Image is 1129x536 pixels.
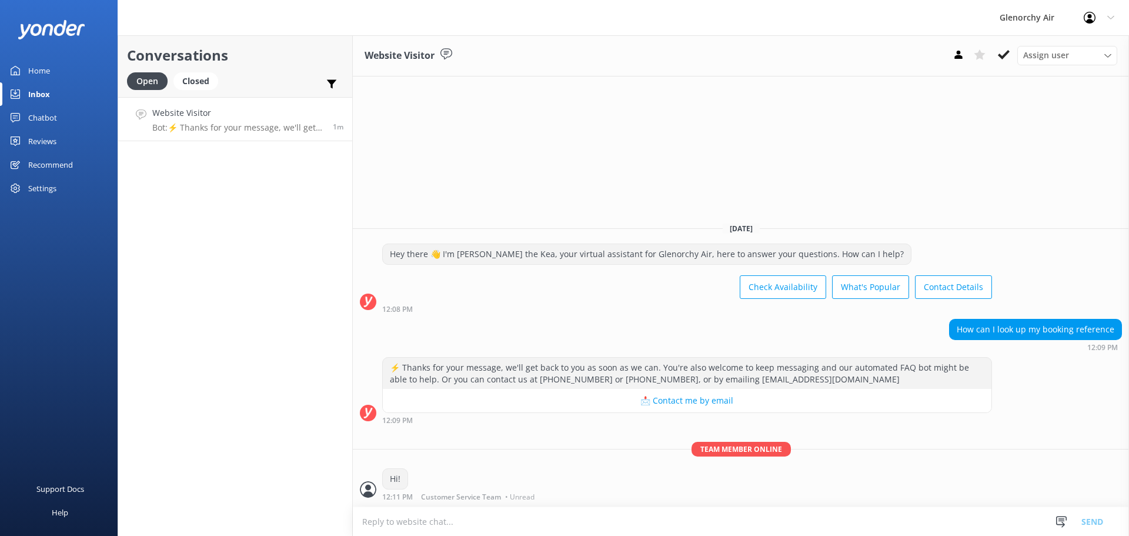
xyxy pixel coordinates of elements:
strong: 12:09 PM [1087,344,1118,351]
a: Open [127,74,173,87]
strong: 12:08 PM [382,306,413,313]
a: Website VisitorBot:⚡ Thanks for your message, we'll get back to you as soon as we can. You're als... [118,97,352,141]
div: Inbox [28,82,50,106]
p: Bot: ⚡ Thanks for your message, we'll get back to you as soon as we can. You're also welcome to k... [152,122,324,133]
div: Open [127,72,168,90]
span: Aug 31 2025 12:09pm (UTC +12:00) Pacific/Auckland [333,122,343,132]
div: Aug 31 2025 12:08pm (UTC +12:00) Pacific/Auckland [382,305,992,313]
h3: Website Visitor [365,48,435,64]
div: Settings [28,177,56,200]
div: Recommend [28,153,73,177]
div: Assign User [1017,46,1117,65]
span: Assign user [1023,49,1069,62]
div: Hey there 👋 I'm [PERSON_NAME] the Kea, your virtual assistant for Glenorchy Air, here to answer y... [383,244,911,264]
img: yonder-white-logo.png [18,20,85,39]
strong: 12:11 PM [382,494,413,501]
div: Support Docs [36,477,84,501]
h2: Conversations [127,44,343,66]
div: How can I look up my booking reference [950,319,1121,339]
h4: Website Visitor [152,106,324,119]
div: Aug 31 2025 12:09pm (UTC +12:00) Pacific/Auckland [382,416,992,424]
div: Aug 31 2025 12:09pm (UTC +12:00) Pacific/Auckland [949,343,1122,351]
div: Chatbot [28,106,57,129]
div: Hi! [383,469,407,489]
span: [DATE] [723,224,760,234]
div: Aug 31 2025 12:11pm (UTC +12:00) Pacific/Auckland [382,492,537,501]
button: Check Availability [740,275,826,299]
span: • Unread [505,494,535,501]
div: ⚡ Thanks for your message, we'll get back to you as soon as we can. You're also welcome to keep m... [383,358,991,389]
div: Home [28,59,50,82]
strong: 12:09 PM [382,417,413,424]
button: 📩 Contact me by email [383,389,991,412]
span: Customer Service Team [421,494,501,501]
button: Contact Details [915,275,992,299]
div: Help [52,501,68,524]
a: Closed [173,74,224,87]
div: Closed [173,72,218,90]
button: What's Popular [832,275,909,299]
div: Reviews [28,129,56,153]
span: Team member online [692,442,791,457]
